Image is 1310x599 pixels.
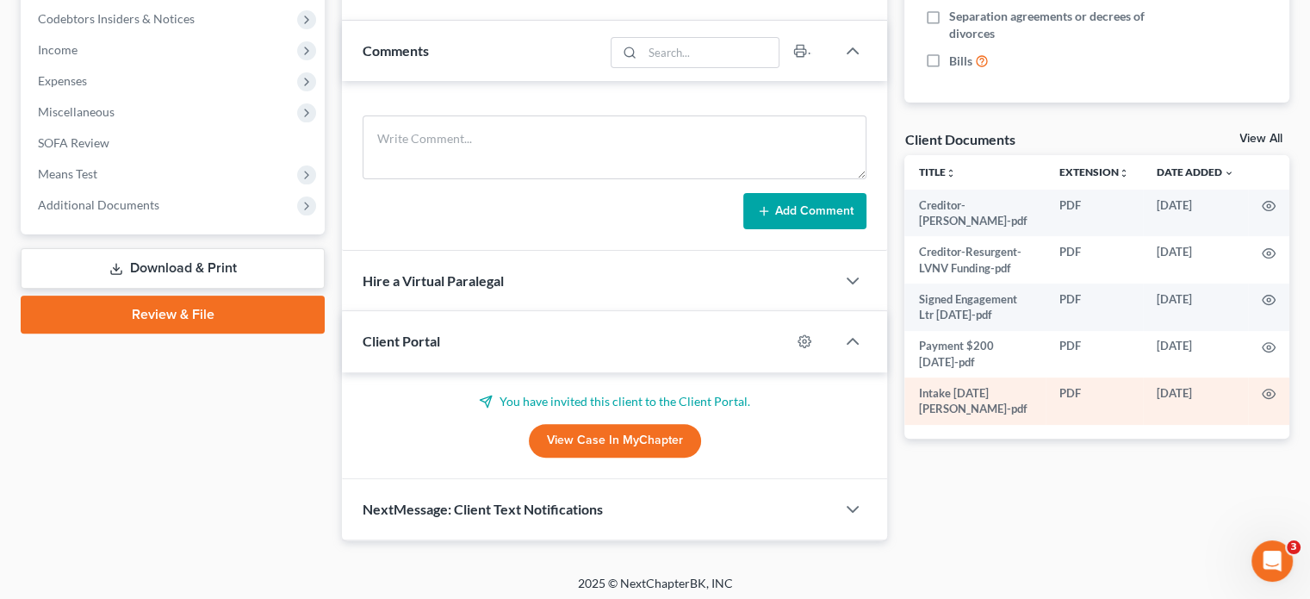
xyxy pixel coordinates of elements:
[904,190,1046,237] td: Creditor-[PERSON_NAME]-pdf
[1046,284,1143,331] td: PDF
[904,331,1046,378] td: Payment $200 [DATE]-pdf
[363,501,603,517] span: NextMessage: Client Text Notifications
[1046,190,1143,237] td: PDF
[1251,540,1293,582] iframe: Intercom live chat
[1046,377,1143,425] td: PDF
[918,165,955,178] a: Titleunfold_more
[1059,165,1129,178] a: Extensionunfold_more
[949,8,1178,42] span: Separation agreements or decrees of divorces
[904,130,1015,148] div: Client Documents
[1046,236,1143,284] td: PDF
[21,296,325,334] a: Review & File
[363,333,440,349] span: Client Portal
[38,42,78,57] span: Income
[363,272,504,289] span: Hire a Virtual Paralegal
[1119,168,1129,178] i: unfold_more
[1287,540,1301,554] span: 3
[904,284,1046,331] td: Signed Engagement Ltr [DATE]-pdf
[743,193,866,229] button: Add Comment
[38,135,109,150] span: SOFA Review
[21,248,325,289] a: Download & Print
[38,197,159,212] span: Additional Documents
[1143,331,1248,378] td: [DATE]
[38,104,115,119] span: Miscellaneous
[1157,165,1234,178] a: Date Added expand_more
[1239,133,1282,145] a: View All
[1143,377,1248,425] td: [DATE]
[1143,236,1248,284] td: [DATE]
[1143,190,1248,237] td: [DATE]
[1224,168,1234,178] i: expand_more
[949,53,972,70] span: Bills
[38,166,97,181] span: Means Test
[904,236,1046,284] td: Creditor-Resurgent-LVNV Funding-pdf
[1143,284,1248,331] td: [DATE]
[904,377,1046,425] td: Intake [DATE] [PERSON_NAME]-pdf
[38,73,87,88] span: Expenses
[643,38,779,67] input: Search...
[945,168,955,178] i: unfold_more
[363,42,429,59] span: Comments
[1046,331,1143,378] td: PDF
[363,393,866,410] p: You have invited this client to the Client Portal.
[24,128,325,159] a: SOFA Review
[529,424,701,459] a: View Case in MyChapter
[38,11,195,26] span: Codebtors Insiders & Notices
